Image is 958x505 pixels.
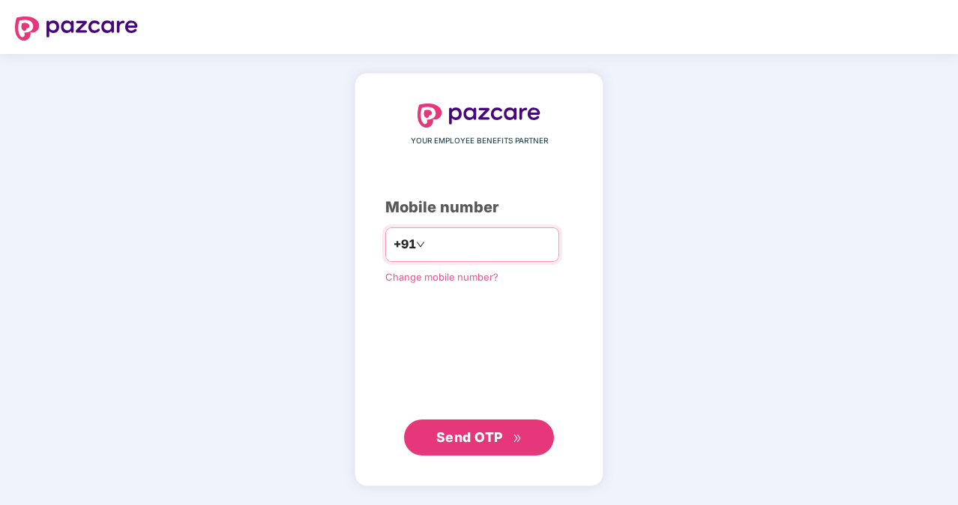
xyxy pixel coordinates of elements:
img: logo [15,17,138,41]
button: Send OTPdouble-right [404,419,554,455]
img: logo [418,104,540,128]
a: Change mobile number? [385,271,498,283]
span: double-right [513,434,522,443]
span: YOUR EMPLOYEE BENEFITS PARTNER [411,135,548,147]
span: down [416,240,425,249]
span: +91 [394,235,416,254]
span: Send OTP [436,429,503,445]
div: Mobile number [385,196,573,219]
